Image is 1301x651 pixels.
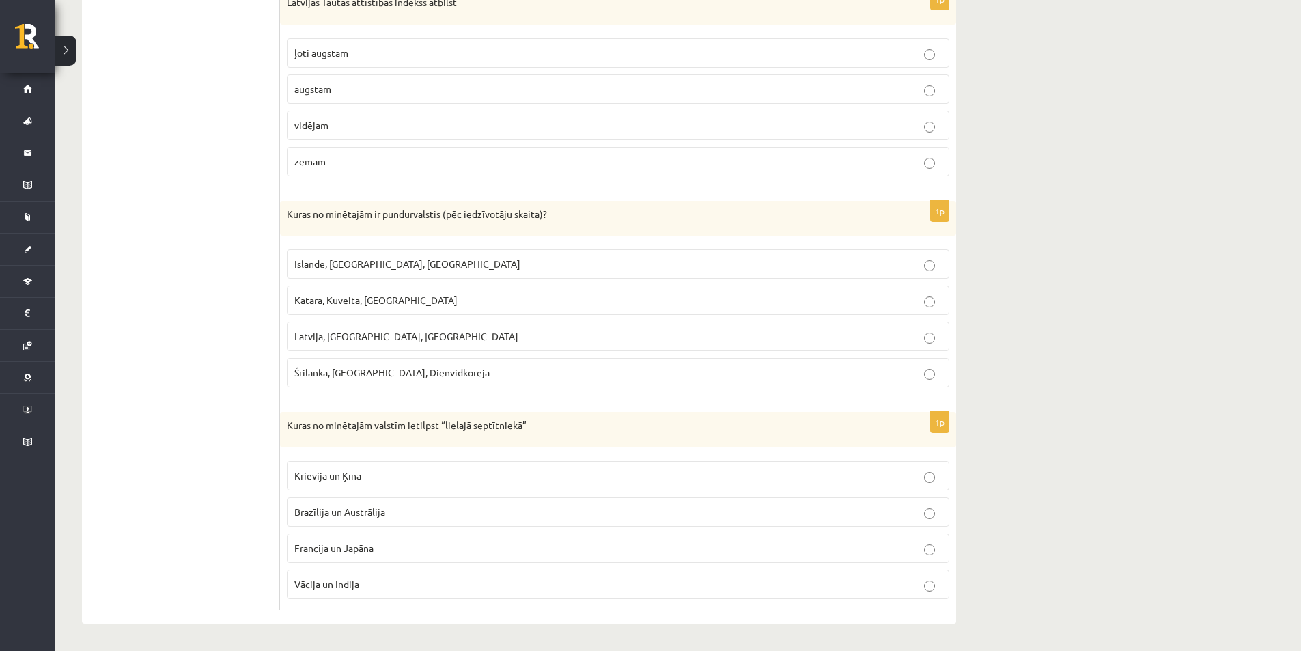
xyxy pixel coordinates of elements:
[287,208,881,221] p: Kuras no minētajām ir pundurvalstis (pēc iedzīvotāju skaita)?
[294,469,361,482] span: Krievija un Ķīna
[924,581,935,592] input: Vācija un Indija
[924,472,935,483] input: Krievija un Ķīna
[287,419,881,432] p: Kuras no minētajām valstīm ietilpst “lielajā septītniekā”
[294,119,328,131] span: vidējam
[294,578,359,590] span: Vācija un Indija
[924,544,935,555] input: Francija un Japāna
[15,24,55,58] a: Rīgas 1. Tālmācības vidusskola
[924,508,935,519] input: Brazīlija un Austrālija
[294,46,348,59] span: ļoti augstam
[924,49,935,60] input: ļoti augstam
[294,330,518,342] span: Latvija, [GEOGRAPHIC_DATA], [GEOGRAPHIC_DATA]
[924,85,935,96] input: augstam
[930,200,949,222] p: 1p
[924,158,935,169] input: zemam
[924,369,935,380] input: Šrilanka, [GEOGRAPHIC_DATA], Dienvidkoreja
[924,122,935,133] input: vidējam
[294,505,385,518] span: Brazīlija un Austrālija
[294,366,490,378] span: Šrilanka, [GEOGRAPHIC_DATA], Dienvidkoreja
[294,542,374,554] span: Francija un Japāna
[294,258,520,270] span: Islande, [GEOGRAPHIC_DATA], [GEOGRAPHIC_DATA]
[924,260,935,271] input: Islande, [GEOGRAPHIC_DATA], [GEOGRAPHIC_DATA]
[924,296,935,307] input: Katara, Kuveita, [GEOGRAPHIC_DATA]
[930,411,949,433] p: 1p
[294,294,458,306] span: Katara, Kuveita, [GEOGRAPHIC_DATA]
[294,155,326,167] span: zemam
[294,83,331,95] span: augstam
[924,333,935,344] input: Latvija, [GEOGRAPHIC_DATA], [GEOGRAPHIC_DATA]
